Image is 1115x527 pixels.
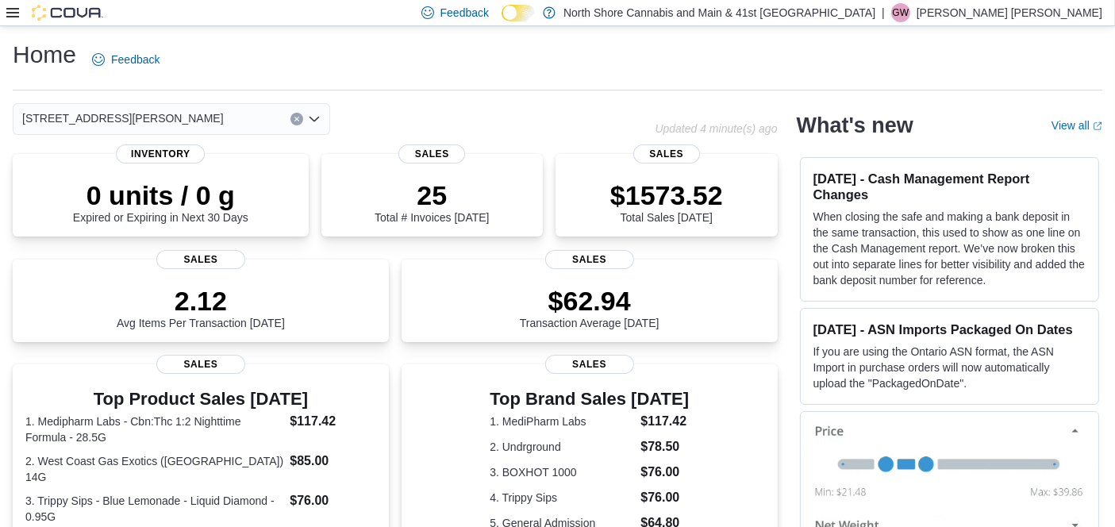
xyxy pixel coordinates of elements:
[633,144,700,163] span: Sales
[655,122,777,135] p: Updated 4 minute(s) ago
[156,355,245,374] span: Sales
[813,321,1086,337] h3: [DATE] - ASN Imports Packaged On Dates
[111,52,160,67] span: Feedback
[520,285,659,317] p: $62.94
[86,44,166,75] a: Feedback
[545,355,634,374] span: Sales
[813,171,1086,202] h3: [DATE] - Cash Management Report Changes
[32,5,103,21] img: Cova
[398,144,465,163] span: Sales
[13,39,76,71] h1: Home
[25,414,283,445] dt: 1. Medipharm Labs - Cbn:Thc 1:2 Nighttime Formula - 28.5G
[545,250,634,269] span: Sales
[502,5,535,21] input: Dark Mode
[563,3,875,22] p: North Shore Cannabis and Main & 41st [GEOGRAPHIC_DATA]
[640,412,689,431] dd: $117.42
[640,437,689,456] dd: $78.50
[490,390,689,409] h3: Top Brand Sales [DATE]
[375,179,489,211] p: 25
[610,179,723,224] div: Total Sales [DATE]
[25,493,283,525] dt: 3. Trippy Sips - Blue Lemonade - Liquid Diamond - 0.95G
[813,209,1086,288] p: When closing the safe and making a bank deposit in the same transaction, this used to show as one...
[640,463,689,482] dd: $76.00
[891,3,910,22] div: Griffin Wright
[73,179,248,224] div: Expired or Expiring in Next 30 Days
[917,3,1102,22] p: [PERSON_NAME] [PERSON_NAME]
[490,490,634,506] dt: 4. Trippy Sips
[813,344,1086,391] p: If you are using the Ontario ASN format, the ASN Import in purchase orders will now automatically...
[610,179,723,211] p: $1573.52
[290,491,375,510] dd: $76.00
[117,285,285,317] p: 2.12
[520,285,659,329] div: Transaction Average [DATE]
[797,113,913,138] h2: What's new
[440,5,489,21] span: Feedback
[73,179,248,211] p: 0 units / 0 g
[490,414,634,429] dt: 1. MediPharm Labs
[1093,121,1102,131] svg: External link
[25,453,283,485] dt: 2. West Coast Gas Exotics ([GEOGRAPHIC_DATA]) 14G
[375,179,489,224] div: Total # Invoices [DATE]
[117,285,285,329] div: Avg Items Per Transaction [DATE]
[290,113,303,125] button: Clear input
[640,488,689,507] dd: $76.00
[290,452,375,471] dd: $85.00
[502,21,502,22] span: Dark Mode
[308,113,321,125] button: Open list of options
[290,412,375,431] dd: $117.42
[25,390,376,409] h3: Top Product Sales [DATE]
[1052,119,1102,132] a: View allExternal link
[490,439,634,455] dt: 2. Undrground
[116,144,205,163] span: Inventory
[882,3,885,22] p: |
[156,250,245,269] span: Sales
[892,3,909,22] span: GW
[22,109,224,128] span: [STREET_ADDRESS][PERSON_NAME]
[490,464,634,480] dt: 3. BOXHOT 1000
